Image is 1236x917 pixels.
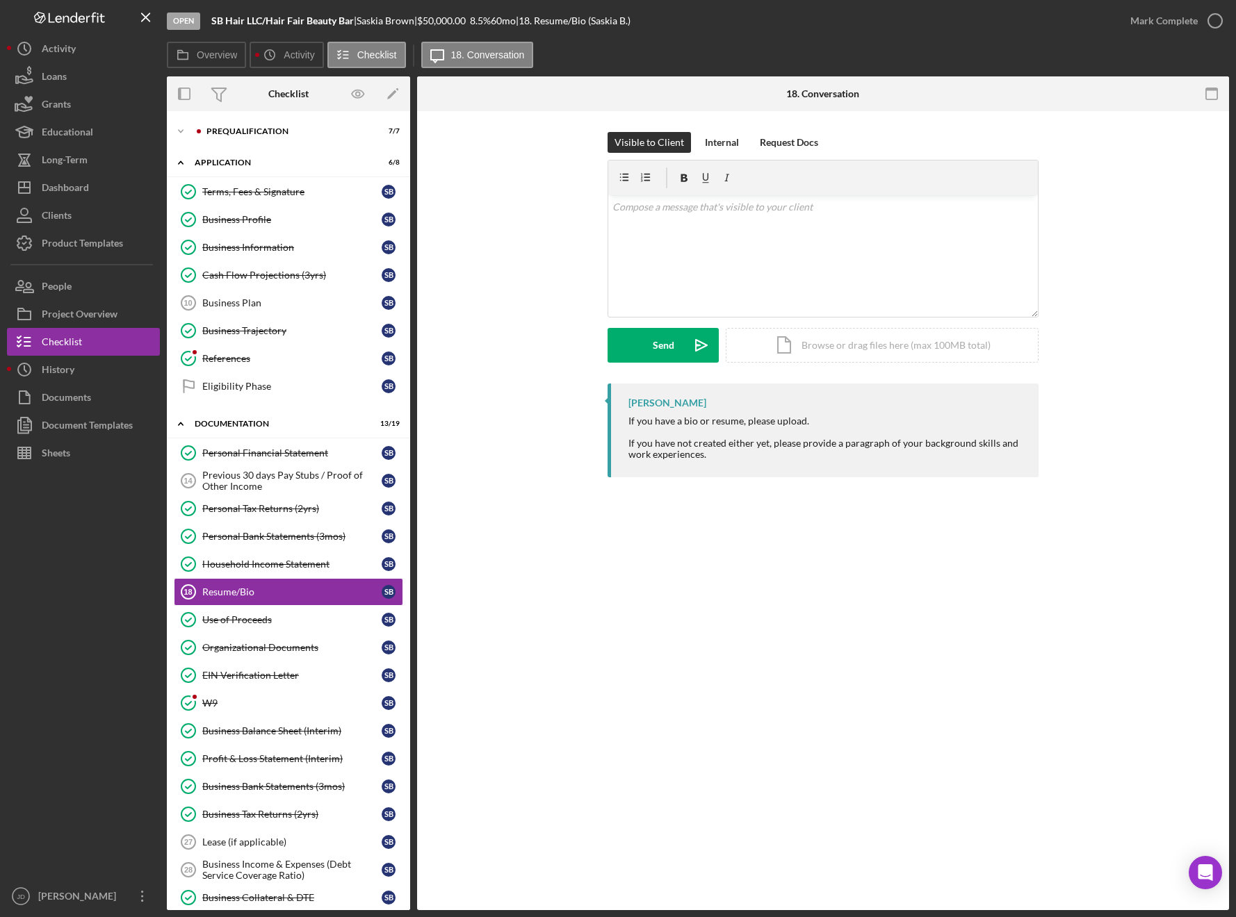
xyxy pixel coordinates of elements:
a: Eligibility PhaseSB [174,372,403,400]
div: Business Trajectory [202,325,382,336]
button: Documents [7,383,160,411]
button: 18. Conversation [421,42,534,68]
a: Long-Term [7,146,160,174]
div: Eligibility Phase [202,381,382,392]
div: Prequalification [206,127,365,135]
div: Business Information [202,242,382,253]
a: Checklist [7,328,160,356]
a: People [7,272,160,300]
div: S B [382,352,396,365]
button: History [7,356,160,383]
button: Send [608,328,719,363]
div: Business Collateral & DTE [202,892,382,903]
div: Cash Flow Projections (3yrs) [202,270,382,281]
div: [PERSON_NAME] [628,397,706,408]
div: Documentation [195,420,365,428]
a: Organizational DocumentsSB [174,634,403,661]
a: Cash Flow Projections (3yrs)SB [174,261,403,289]
div: S B [382,240,396,254]
button: Mark Complete [1116,7,1229,35]
a: Business ProfileSB [174,206,403,233]
tspan: 28 [184,866,193,874]
button: Overview [167,42,246,68]
div: History [42,356,74,387]
button: Grants [7,90,160,118]
div: Educational [42,118,93,149]
div: W9 [202,697,382,709]
div: S B [382,585,396,599]
div: 18. Conversation [786,88,859,99]
text: JD [17,893,25,900]
div: Business Tax Returns (2yrs) [202,809,382,820]
div: S B [382,779,396,793]
a: 27Lease (if applicable)SB [174,828,403,856]
label: Overview [197,49,237,60]
div: S B [382,446,396,460]
button: Dashboard [7,174,160,201]
a: ReferencesSB [174,345,403,372]
div: Dashboard [42,174,89,205]
div: S B [382,696,396,710]
div: 8.5 % [470,15,491,26]
div: Use of Proceeds [202,614,382,625]
a: Personal Tax Returns (2yrs)SB [174,495,403,522]
div: Checklist [268,88,309,99]
div: $50,000.00 [417,15,470,26]
div: Loans [42,63,67,94]
label: 18. Conversation [451,49,525,60]
div: S B [382,891,396,904]
a: Business InformationSB [174,233,403,261]
div: EIN Verification Letter [202,670,382,681]
div: | 18. Resume/Bio (Saskia B.) [516,15,631,26]
button: Educational [7,118,160,146]
div: Personal Tax Returns (2yrs) [202,503,382,514]
div: 60 mo [491,15,516,26]
div: Long-Term [42,146,88,177]
div: Mark Complete [1130,7,1198,35]
a: Personal Financial StatementSB [174,439,403,467]
button: Checklist [327,42,406,68]
a: Use of ProceedsSB [174,606,403,634]
div: S B [382,641,396,654]
tspan: 18 [184,588,192,596]
button: Internal [698,132,746,153]
a: EIN Verification LetterSB [174,661,403,689]
div: S B [382,863,396,877]
div: Send [653,328,674,363]
a: Activity [7,35,160,63]
div: S B [382,185,396,199]
label: Checklist [357,49,397,60]
button: Request Docs [753,132,825,153]
button: Product Templates [7,229,160,257]
button: Clients [7,201,160,229]
div: Terms, Fees & Signature [202,186,382,197]
div: 6 / 8 [375,158,400,167]
a: W9SB [174,689,403,717]
tspan: 27 [184,838,193,846]
div: 7 / 7 [375,127,400,135]
div: S B [382,474,396,488]
button: JD[PERSON_NAME] [7,882,160,910]
div: Lease (if applicable) [202,836,382,848]
label: Activity [284,49,314,60]
a: Business TrajectorySB [174,317,403,345]
div: Profit & Loss Statement (Interim) [202,753,382,764]
div: Personal Bank Statements (3mos) [202,531,382,542]
div: S B [382,724,396,738]
a: Business Balance Sheet (Interim)SB [174,717,403,745]
div: Business Profile [202,214,382,225]
a: 10Business PlanSB [174,289,403,317]
div: | [211,15,357,26]
button: Loans [7,63,160,90]
a: 28Business Income & Expenses (Debt Service Coverage Ratio)SB [174,856,403,884]
a: 14Previous 30 days Pay Stubs / Proof of Other IncomeSB [174,467,403,495]
div: S B [382,668,396,682]
button: Visible to Client [608,132,691,153]
button: Project Overview [7,300,160,328]
a: Terms, Fees & SignatureSB [174,178,403,206]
